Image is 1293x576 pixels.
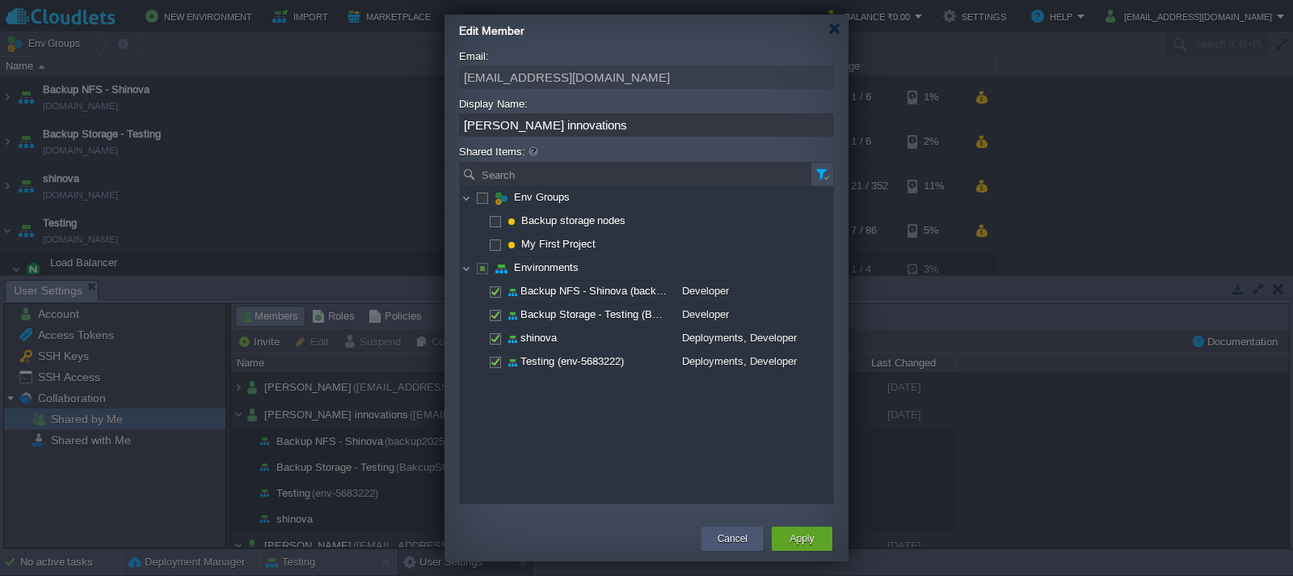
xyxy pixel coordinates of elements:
span: Developer [682,304,729,325]
a: Backup Storage - Testing (BakcupStorage) [519,307,722,321]
img: AMDAwAAAACH5BAEAAAAALAAAAAABAAEAAAICRAEAOw== [506,328,519,350]
img: AMDAwAAAACH5BAEAAAAALAAAAAABAAEAAAICRAEAOw== [506,304,519,327]
img: AMDAwAAAACH5BAEAAAAALAAAAAABAAEAAAICRAEAOw== [495,187,508,210]
span: Edit Member [459,24,524,37]
img: AMDAwAAAACH5BAEAAAAALAAAAAABAAEAAAICRAEAOw== [473,328,486,350]
a: Backup storage nodes [520,214,628,227]
img: AMDAwAAAACH5BAEAAAAALAAAAAABAAEAAAICRAEAOw== [506,281,519,303]
a: Env Groups [512,190,572,204]
img: AMDAwAAAACH5BAEAAAAALAAAAAABAAEAAAICRAEAOw== [495,257,508,280]
img: AMDAwAAAACH5BAEAAAAALAAAAAABAAEAAAICRAEAOw== [473,281,486,303]
img: AMDAwAAAACH5BAEAAAAALAAAAAABAAEAAAICRAEAOw== [473,304,486,327]
button: Apply [790,531,814,547]
img: AMDAwAAAACH5BAEAAAAALAAAAAABAAEAAAICRAEAOw== [473,210,486,233]
img: AMDAwAAAACH5BAEAAAAALAAAAAABAAEAAAICRAEAOw== [460,187,473,210]
a: Testing (env-5683222) [519,354,626,368]
a: My First Project [520,237,598,251]
img: AMDAwAAAACH5BAEAAAAALAAAAAABAAEAAAICRAEAOw== [460,257,473,280]
a: shinova [519,331,559,345]
img: AMDAwAAAACH5BAEAAAAALAAAAAABAAEAAAICRAEAOw== [473,351,486,374]
img: AMDAwAAAACH5BAEAAAAALAAAAAABAAEAAAICRAEAOw== [508,242,515,248]
a: Backup NFS - Shinova (backup2025) [519,284,696,298]
label: Email: [459,48,491,65]
span: Deployments, Developer [682,351,797,372]
span: Deployments, Developer [682,328,797,349]
button: Cancel [718,531,748,547]
span: Developer [682,281,729,302]
img: AMDAwAAAACH5BAEAAAAALAAAAAABAAEAAAICRAEAOw== [473,234,486,256]
label: Shared Items: [459,143,541,160]
img: AMDAwAAAACH5BAEAAAAALAAAAAABAAEAAAICRAEAOw== [508,218,515,225]
img: AMDAwAAAACH5BAEAAAAALAAAAAABAAEAAAICRAEAOw== [506,351,519,374]
label: Display Name: [459,95,530,112]
a: Environments [512,260,581,274]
